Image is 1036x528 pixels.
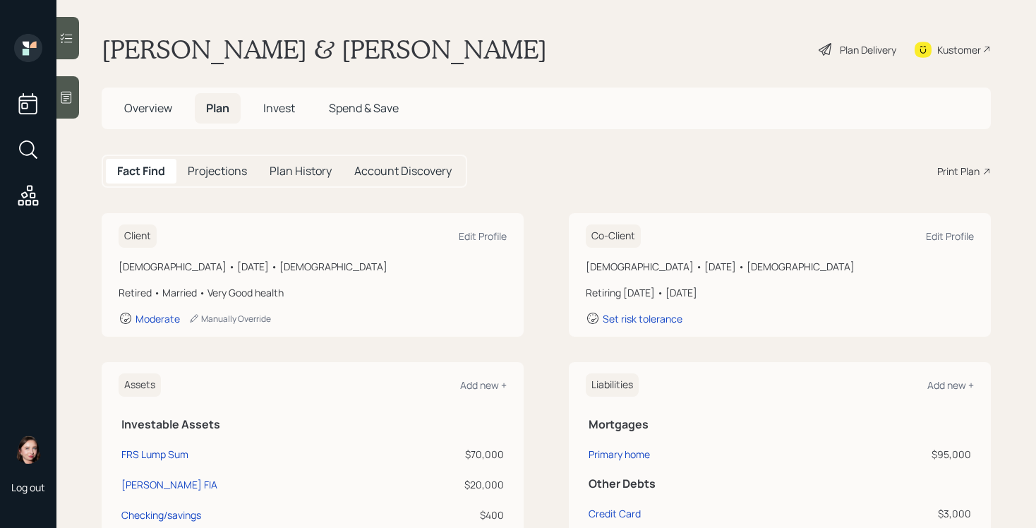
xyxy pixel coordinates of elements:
[263,100,295,116] span: Invest
[119,259,507,274] div: [DEMOGRAPHIC_DATA] • [DATE] • [DEMOGRAPHIC_DATA]
[124,100,172,116] span: Overview
[937,42,981,57] div: Kustomer
[121,477,217,492] div: [PERSON_NAME] FIA
[821,506,971,521] div: $3,000
[14,436,42,464] img: aleksandra-headshot.png
[586,285,974,300] div: Retiring [DATE] • [DATE]
[11,481,45,494] div: Log out
[329,100,399,116] span: Spend & Save
[460,378,507,392] div: Add new +
[117,164,165,178] h5: Fact Find
[937,164,980,179] div: Print Plan
[135,312,180,325] div: Moderate
[354,164,452,178] h5: Account Discovery
[188,164,247,178] h5: Projections
[206,100,229,116] span: Plan
[121,418,504,431] h5: Investable Assets
[121,508,201,522] div: Checking/savings
[379,477,504,492] div: $20,000
[119,224,157,248] h6: Client
[586,259,974,274] div: [DEMOGRAPHIC_DATA] • [DATE] • [DEMOGRAPHIC_DATA]
[121,447,188,462] div: FRS Lump Sum
[589,506,641,521] div: Credit Card
[379,447,504,462] div: $70,000
[270,164,332,178] h5: Plan History
[821,447,971,462] div: $95,000
[188,313,271,325] div: Manually Override
[840,42,896,57] div: Plan Delivery
[586,373,639,397] h6: Liabilities
[926,229,974,243] div: Edit Profile
[589,418,971,431] h5: Mortgages
[379,508,504,522] div: $400
[459,229,507,243] div: Edit Profile
[102,34,547,65] h1: [PERSON_NAME] & [PERSON_NAME]
[119,285,507,300] div: Retired • Married • Very Good health
[586,224,641,248] h6: Co-Client
[927,378,974,392] div: Add new +
[119,373,161,397] h6: Assets
[603,312,682,325] div: Set risk tolerance
[589,447,650,462] div: Primary home
[589,477,971,491] h5: Other Debts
